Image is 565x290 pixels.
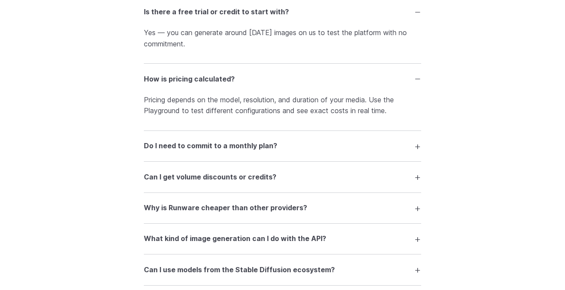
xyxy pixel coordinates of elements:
[144,261,421,278] summary: Can I use models from the Stable Diffusion ecosystem?
[144,7,289,18] h3: Is there a free trial or credit to start with?
[144,140,277,152] h3: Do I need to commit to a monthly plan?
[144,202,307,214] h3: Why is Runware cheaper than other providers?
[144,27,421,49] p: Yes — you can generate around [DATE] images on us to test the platform with no commitment.
[144,264,335,276] h3: Can I use models from the Stable Diffusion ecosystem?
[144,138,421,154] summary: Do I need to commit to a monthly plan?
[144,231,421,247] summary: What kind of image generation can I do with the API?
[144,169,421,185] summary: Can I get volume discounts or credits?
[144,4,421,20] summary: Is there a free trial or credit to start with?
[144,74,235,85] h3: How is pricing calculated?
[144,71,421,87] summary: How is pricing calculated?
[144,172,276,183] h3: Can I get volume discounts or credits?
[144,200,421,216] summary: Why is Runware cheaper than other providers?
[144,233,326,244] h3: What kind of image generation can I do with the API?
[144,94,421,117] p: Pricing depends on the model, resolution, and duration of your media. Use the Playground to test ...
